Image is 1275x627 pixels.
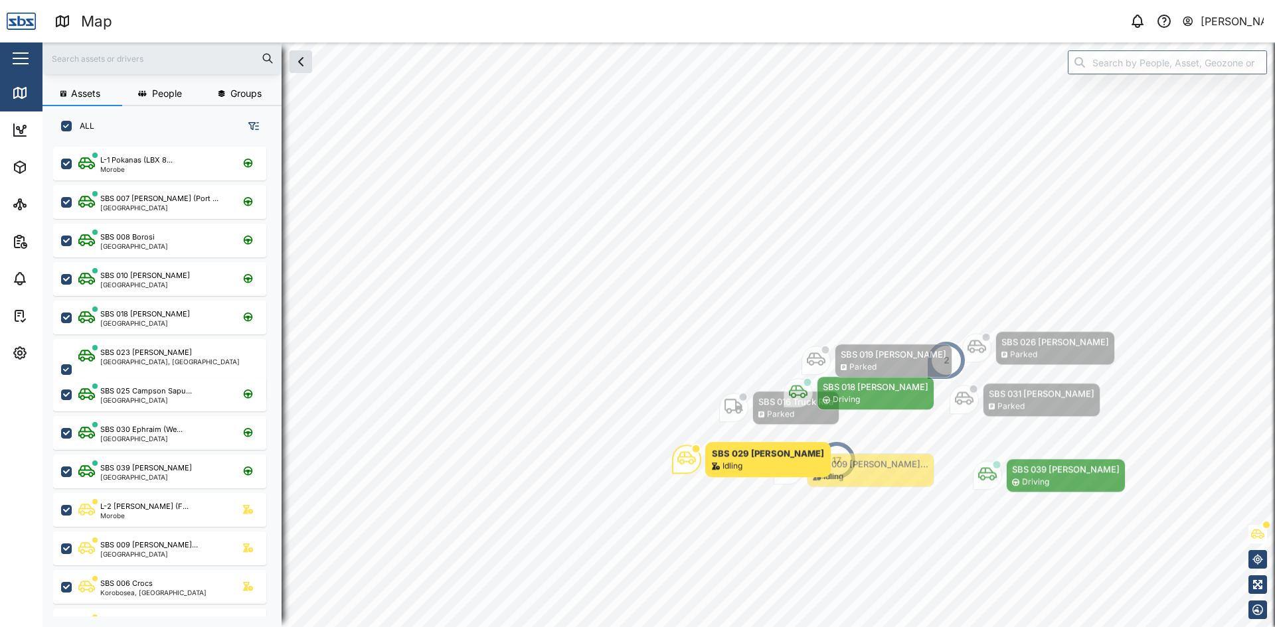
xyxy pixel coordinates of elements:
div: [GEOGRAPHIC_DATA] [100,435,183,442]
div: [GEOGRAPHIC_DATA] [100,397,192,403]
div: Korobosea, [GEOGRAPHIC_DATA] [100,589,207,596]
div: SBS 009 [PERSON_NAME]... [100,539,198,551]
div: Map marker [784,376,934,410]
div: SBS 016 Truck Roa [758,395,833,408]
button: [PERSON_NAME] [1181,12,1264,31]
div: SBS 009 [PERSON_NAME]... [813,457,928,470]
div: SBS 008 Borosi [100,232,155,243]
div: Morobe [100,512,189,519]
div: [GEOGRAPHIC_DATA] [100,204,218,211]
div: SBS 025 Campson Sapu... [100,385,192,397]
div: Map marker [950,383,1100,417]
canvas: Map [42,42,1275,627]
div: [PERSON_NAME] [1201,13,1264,30]
div: SBS 031 [PERSON_NAME] [989,387,1094,400]
span: People [152,89,182,98]
div: SBS 023 [PERSON_NAME] [100,347,192,358]
div: Morobe [100,166,173,173]
input: Search by People, Asset, Geozone or Place [1068,50,1267,74]
div: L-2 [PERSON_NAME] (F... [100,501,189,512]
div: SBS 006 Crocs [100,578,153,589]
div: Parked [997,400,1025,413]
div: Map [35,86,64,100]
div: SBS 018 [PERSON_NAME] [823,380,928,393]
div: Settings [35,346,82,360]
div: Driving [833,393,860,406]
div: Tasks [35,309,71,323]
div: Driving [1022,476,1049,488]
div: Map marker [817,441,857,480]
div: SBS 029 [PERSON_NAME] [712,447,824,460]
div: Map marker [802,344,952,378]
div: SBS 007 [PERSON_NAME] (Port ... [100,193,218,204]
div: Map marker [962,331,1115,365]
div: [GEOGRAPHIC_DATA] [100,320,190,326]
div: grid [53,142,281,616]
div: [GEOGRAPHIC_DATA] [100,551,198,557]
div: Parked [1010,348,1037,361]
div: SBS 039 [PERSON_NAME] [1012,462,1120,476]
div: [GEOGRAPHIC_DATA] [100,281,190,288]
div: Idling [823,470,843,483]
div: Reports [35,234,80,249]
div: Assets [35,160,76,174]
label: ALL [72,121,94,131]
span: Assets [71,89,100,98]
img: Main Logo [7,7,36,36]
div: Map marker [719,391,839,425]
div: SBS 026 [PERSON_NAME] [1001,335,1109,348]
input: Search assets or drivers [50,48,274,68]
div: Parked [849,361,877,374]
div: Map marker [973,458,1126,492]
div: SBS 018 [PERSON_NAME] [100,309,190,320]
div: SBS 010 [PERSON_NAME] [100,270,190,281]
div: Map [81,10,112,33]
div: [GEOGRAPHIC_DATA] [100,474,192,480]
div: SBS 039 [PERSON_NAME] [100,462,192,474]
div: Dashboard [35,123,94,137]
span: Groups [230,89,262,98]
div: SBS 030 Ephraim (We... [100,424,183,435]
div: Idling [722,460,742,472]
div: Map marker [926,340,966,380]
div: [GEOGRAPHIC_DATA] [100,243,168,249]
div: Map marker [672,442,831,477]
div: [GEOGRAPHIC_DATA], [GEOGRAPHIC_DATA] [100,358,240,365]
div: Parked [767,408,794,421]
div: Sites [35,197,66,212]
div: L-1 Pokanas (LBX 8... [100,155,173,166]
div: Map marker [774,453,934,487]
div: Alarms [35,271,76,286]
div: SBS 019 [PERSON_NAME] [841,348,946,361]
